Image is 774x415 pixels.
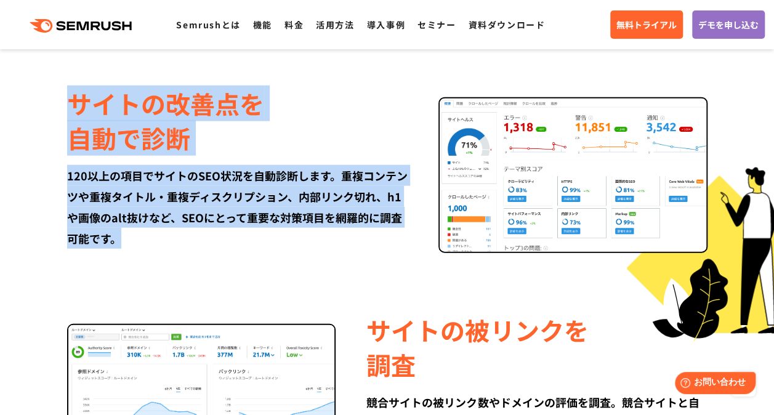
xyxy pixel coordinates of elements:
[316,18,354,31] a: 活用方法
[253,18,272,31] a: 機能
[367,18,405,31] a: 導入事例
[284,18,304,31] a: 料金
[616,18,677,31] span: 無料トライアル
[664,367,760,401] iframe: Help widget launcher
[692,10,765,39] a: デモを申し込む
[610,10,683,39] a: 無料トライアル
[67,86,408,155] div: サイトの改善点を 自動で診断
[698,18,759,31] span: デモを申し込む
[417,18,456,31] a: セミナー
[176,18,240,31] a: Semrushとは
[366,313,707,382] div: サイトの被リンクを 調査
[468,18,545,31] a: 資料ダウンロード
[67,165,408,249] div: 120以上の項目でサイトのSEO状況を自動診断します。重複コンテンツや重複タイトル・重複ディスクリプション、内部リンク切れ、h1や画像のalt抜けなど、SEOにとって重要な対策項目を網羅的に調査...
